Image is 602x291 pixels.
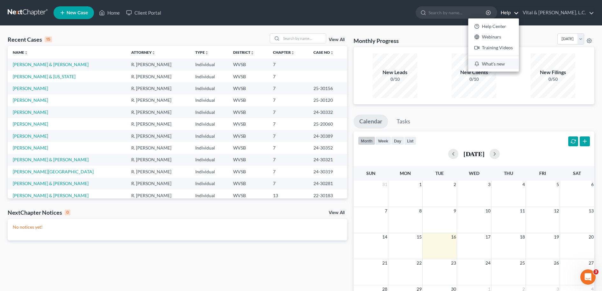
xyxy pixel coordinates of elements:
[228,118,268,130] td: WVSB
[13,133,48,139] a: [PERSON_NAME]
[190,178,228,190] td: Individual
[308,190,347,201] td: 22-30183
[373,76,417,82] div: 0/10
[485,233,491,241] span: 17
[419,181,422,188] span: 1
[45,37,52,42] div: 15
[190,71,228,82] td: Individual
[308,154,347,166] td: 24-30321
[13,224,342,230] p: No notices yet!
[228,130,268,142] td: WVSB
[330,51,334,55] i: unfold_more
[308,82,347,94] td: 25-30156
[522,181,526,188] span: 4
[291,51,295,55] i: unfold_more
[13,145,48,150] a: [PERSON_NAME]
[308,178,347,190] td: 24-30281
[96,7,123,18] a: Home
[65,210,70,215] div: 0
[13,62,89,67] a: [PERSON_NAME] & [PERSON_NAME]
[131,50,155,55] a: Attorneyunfold_more
[580,269,596,285] iframe: Intercom live chat
[400,170,411,176] span: Mon
[281,34,326,43] input: Search by name...
[382,233,388,241] span: 14
[382,181,388,188] span: 31
[190,82,228,94] td: Individual
[126,190,190,201] td: R. [PERSON_NAME]
[468,42,519,53] a: Training Videos
[419,207,422,215] span: 8
[268,118,308,130] td: 7
[228,82,268,94] td: WVSB
[13,193,89,198] a: [PERSON_NAME] & [PERSON_NAME]
[268,142,308,154] td: 7
[126,106,190,118] td: R. [PERSON_NAME]
[268,166,308,177] td: 7
[126,178,190,190] td: R. [PERSON_NAME]
[190,154,228,166] td: Individual
[416,233,422,241] span: 15
[329,38,345,42] a: View All
[190,142,228,154] td: Individual
[67,10,88,15] span: New Case
[539,170,546,176] span: Fri
[452,76,496,82] div: 0/10
[469,170,479,176] span: Wed
[123,7,164,18] a: Client Portal
[126,94,190,106] td: R. [PERSON_NAME]
[435,170,444,176] span: Tue
[468,59,519,69] a: What's new
[531,76,575,82] div: 0/50
[366,170,376,176] span: Sun
[504,170,513,176] span: Thu
[268,154,308,166] td: 7
[593,269,598,274] span: 3
[468,32,519,43] a: Webinars
[13,74,75,79] a: [PERSON_NAME] & [US_STATE]
[250,51,254,55] i: unfold_more
[268,130,308,142] td: 7
[268,82,308,94] td: 7
[126,130,190,142] td: R. [PERSON_NAME]
[553,259,560,267] span: 26
[450,259,457,267] span: 23
[485,259,491,267] span: 24
[8,36,52,43] div: Recent Cases
[308,106,347,118] td: 24-30332
[308,166,347,177] td: 24-30319
[13,121,48,127] a: [PERSON_NAME]
[13,109,48,115] a: [PERSON_NAME]
[453,181,457,188] span: 2
[391,136,404,145] button: day
[8,209,70,216] div: NextChapter Notices
[126,154,190,166] td: R. [PERSON_NAME]
[382,259,388,267] span: 21
[404,136,416,145] button: list
[13,157,89,162] a: [PERSON_NAME] & [PERSON_NAME]
[391,114,416,128] a: Tasks
[268,190,308,201] td: 13
[228,94,268,106] td: WVSB
[329,211,345,215] a: View All
[190,106,228,118] td: Individual
[273,50,295,55] a: Chapterunfold_more
[190,190,228,201] td: Individual
[190,59,228,70] td: Individual
[308,130,347,142] td: 24-30389
[190,118,228,130] td: Individual
[205,51,209,55] i: unfold_more
[553,207,560,215] span: 12
[126,71,190,82] td: R. [PERSON_NAME]
[588,233,594,241] span: 20
[126,142,190,154] td: R. [PERSON_NAME]
[190,94,228,106] td: Individual
[553,233,560,241] span: 19
[308,142,347,154] td: 24-30352
[358,136,375,145] button: month
[228,154,268,166] td: WVSB
[24,51,28,55] i: unfold_more
[373,69,417,76] div: New Leads
[531,69,575,76] div: New Filings
[152,51,155,55] i: unfold_more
